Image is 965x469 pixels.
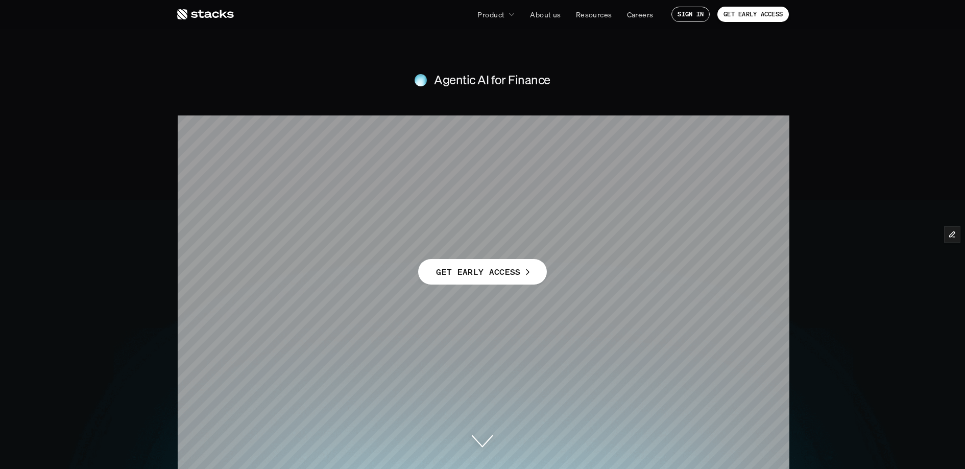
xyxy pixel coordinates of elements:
a: Careers [621,5,660,24]
p: Product [477,9,504,20]
span: Y [586,106,615,155]
span: y [657,161,681,210]
h4: Agentic AI for Finance [434,72,550,89]
span: e [339,106,361,155]
span: ’ [402,161,411,210]
span: c [560,161,582,210]
span: s [411,161,431,210]
span: i [596,161,608,210]
span: i [478,106,490,155]
a: Resources [570,5,618,24]
span: u [534,161,560,210]
span: t [582,161,596,210]
span: T [283,106,312,155]
span: o [484,161,509,210]
button: Edit Framer Content [945,227,960,242]
a: GET EARLY ACCESS [717,7,789,22]
p: About us [530,9,561,20]
p: GET EARLY ACCESS [723,11,783,18]
span: r [467,161,484,210]
p: Careers [627,9,654,20]
span: a [336,161,359,210]
p: Resources [576,9,612,20]
span: r [396,106,413,155]
span: m [359,161,401,210]
span: i [632,161,643,210]
span: r [665,106,682,155]
p: SIGN IN [678,11,704,18]
span: o [615,106,639,155]
span: e [314,161,336,210]
a: SIGN IN [671,7,710,22]
span: v [608,161,631,210]
p: GET EARLY ACCESS [436,265,520,279]
span: r [512,106,529,155]
span: o [538,106,562,155]
h4: Agents purpose-built for accounting and enterprise complexity. [299,224,666,241]
span: n [438,106,464,155]
span: T [284,161,314,210]
a: About us [524,5,567,24]
span: P [439,161,467,210]
span: u [639,106,665,155]
span: o [413,106,438,155]
span: f [562,106,577,155]
span: e [490,106,512,155]
a: GET EARLY ACCESS [418,259,546,285]
span: t [643,161,657,210]
span: h [312,106,339,155]
span: F [370,106,396,155]
span: d [509,161,534,210]
span: t [464,106,478,155]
